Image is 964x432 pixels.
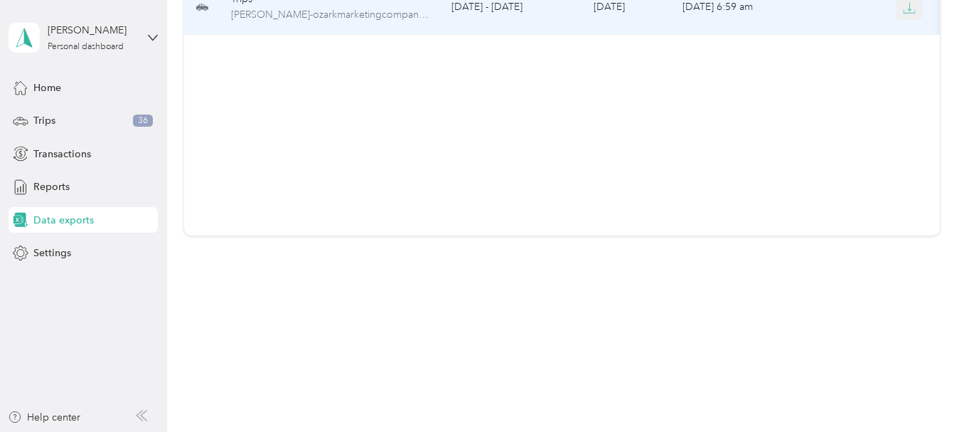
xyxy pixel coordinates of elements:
[48,23,136,38] div: [PERSON_NAME]
[33,213,94,228] span: Data exports
[33,246,71,260] span: Settings
[231,7,429,23] span: beverly-ozarkmarketingcompany.com-trips-selected-2.csv
[33,147,91,162] span: Transactions
[33,179,70,194] span: Reports
[133,115,153,127] span: 36
[33,80,61,95] span: Home
[33,113,55,128] span: Trips
[48,43,124,51] div: Personal dashboard
[8,410,80,425] button: Help center
[884,352,964,432] iframe: Everlance-gr Chat Button Frame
